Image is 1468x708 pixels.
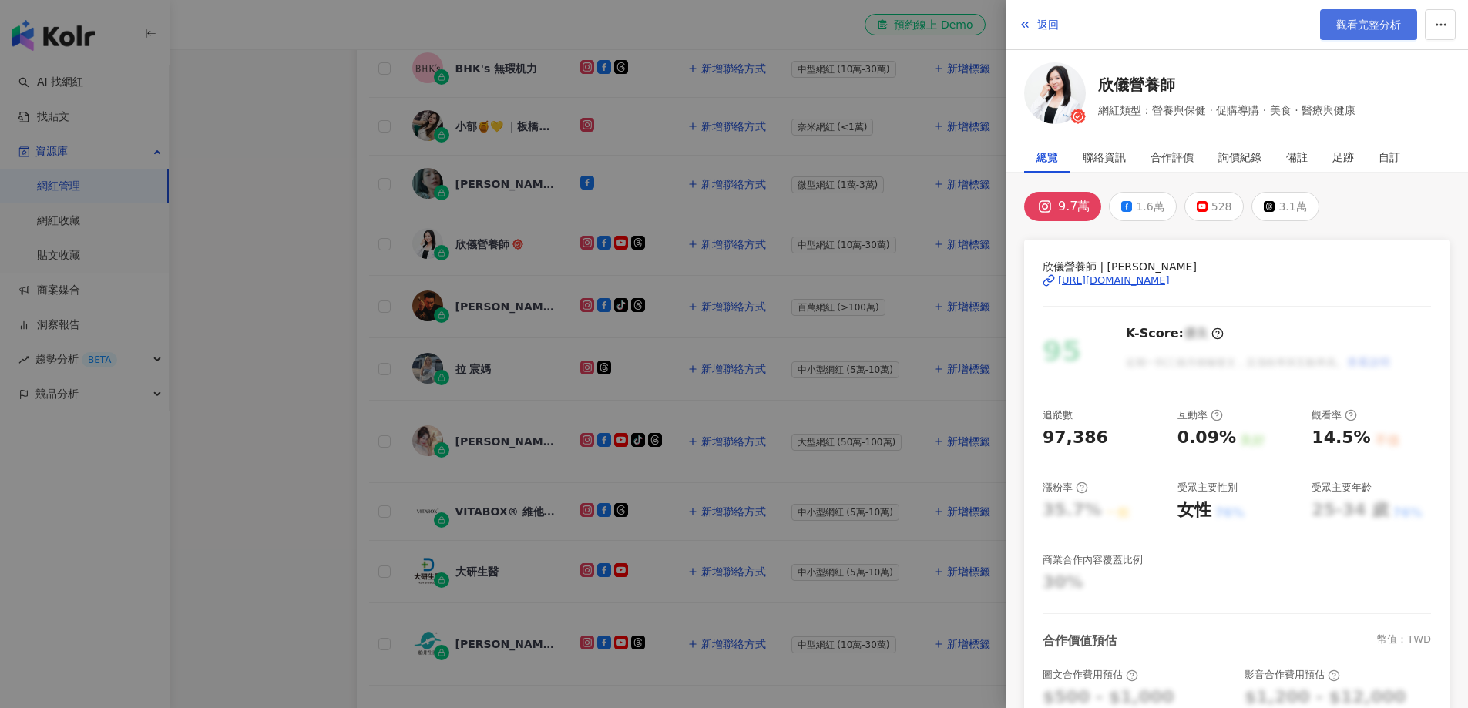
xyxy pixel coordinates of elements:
div: 影音合作費用預估 [1245,668,1340,682]
div: 528 [1211,196,1232,217]
div: [URL][DOMAIN_NAME] [1058,273,1170,287]
div: 9.7萬 [1058,196,1090,217]
span: 返回 [1037,18,1059,31]
div: 0.09% [1177,426,1236,450]
div: 互動率 [1177,408,1223,422]
span: 觀看完整分析 [1336,18,1401,31]
div: 聯絡資訊 [1083,142,1126,173]
a: [URL][DOMAIN_NAME] [1043,273,1431,287]
a: 觀看完整分析 [1320,9,1417,40]
div: 自訂 [1379,142,1400,173]
span: 欣儀營養師 | [PERSON_NAME] [1043,258,1431,275]
button: 9.7萬 [1024,192,1101,221]
div: 備註 [1286,142,1308,173]
div: 14.5% [1312,426,1370,450]
a: KOL Avatar [1024,62,1086,129]
button: 3.1萬 [1251,192,1319,221]
div: 足跡 [1332,142,1354,173]
div: K-Score : [1126,325,1224,342]
div: 漲粉率 [1043,481,1088,495]
div: 受眾主要性別 [1177,481,1238,495]
span: 網紅類型：營養與保健 · 促購導購 · 美食 · 醫療與健康 [1098,102,1355,119]
button: 1.6萬 [1109,192,1176,221]
a: 欣儀營養師 [1098,74,1355,96]
div: 3.1萬 [1278,196,1306,217]
div: 圖文合作費用預估 [1043,668,1138,682]
button: 返回 [1018,9,1060,40]
button: 528 [1184,192,1245,221]
div: 女性 [1177,498,1211,522]
div: 合作評價 [1151,142,1194,173]
img: KOL Avatar [1024,62,1086,124]
div: 商業合作內容覆蓋比例 [1043,553,1143,567]
div: 詢價紀錄 [1218,142,1261,173]
div: 合作價值預估 [1043,633,1117,649]
div: 幣值：TWD [1377,633,1431,649]
div: 觀看率 [1312,408,1357,422]
div: 97,386 [1043,426,1108,450]
div: 追蹤數 [1043,408,1073,422]
div: 受眾主要年齡 [1312,481,1372,495]
div: 總覽 [1036,142,1058,173]
div: 1.6萬 [1136,196,1164,217]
